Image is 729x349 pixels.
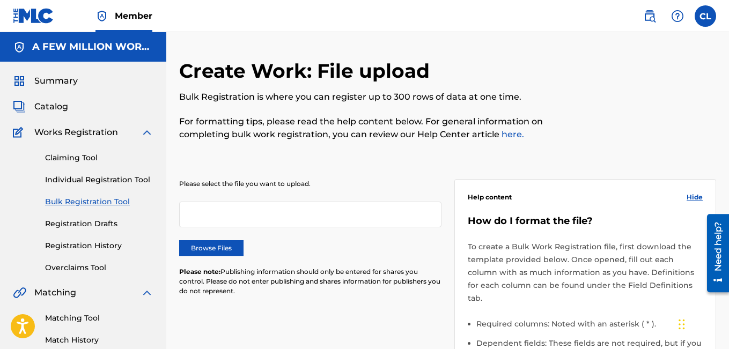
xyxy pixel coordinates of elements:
[179,115,593,141] p: For formatting tips, please read the help content below. For general information on completing bu...
[13,8,54,24] img: MLC Logo
[95,10,108,23] img: Top Rightsholder
[639,5,660,27] a: Public Search
[45,218,153,229] a: Registration Drafts
[45,313,153,324] a: Matching Tool
[179,91,593,103] p: Bulk Registration is where you can register up to 300 rows of data at one time.
[671,10,684,23] img: help
[667,5,688,27] div: Help
[141,126,153,139] img: expand
[34,100,68,113] span: Catalog
[141,286,153,299] img: expand
[179,179,441,189] p: Please select the file you want to upload.
[179,268,220,276] span: Please note:
[499,129,524,139] a: here.
[675,298,729,349] iframe: Chat Widget
[45,196,153,207] a: Bulk Registration Tool
[45,240,153,251] a: Registration History
[13,41,26,54] img: Accounts
[13,75,26,87] img: Summary
[45,262,153,273] a: Overclaims Tool
[643,10,656,23] img: search
[179,59,435,83] h2: Create Work: File upload
[32,41,153,53] h5: A FEW MILLION WORDS
[45,174,153,185] a: Individual Registration Tool
[115,10,152,22] span: Member
[13,100,26,113] img: Catalog
[179,240,244,256] label: Browse Files
[13,286,26,299] img: Matching
[476,317,703,337] li: Required columns: Noted with an asterisk ( * ).
[695,5,716,27] div: User Menu
[679,308,685,340] div: Drag
[34,126,118,139] span: Works Registration
[13,100,68,113] a: CatalogCatalog
[13,75,78,87] a: SummarySummary
[468,215,703,227] h5: How do I format the file?
[468,240,703,305] p: To create a Bulk Work Registration file, first download the template provided below. Once opened,...
[13,126,27,139] img: Works Registration
[34,75,78,87] span: Summary
[699,210,729,296] iframe: Resource Center
[687,192,703,202] span: Hide
[179,267,441,296] p: Publishing information should only be entered for shares you control. Please do not enter publish...
[34,286,76,299] span: Matching
[45,335,153,346] a: Match History
[468,192,512,202] span: Help content
[45,152,153,164] a: Claiming Tool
